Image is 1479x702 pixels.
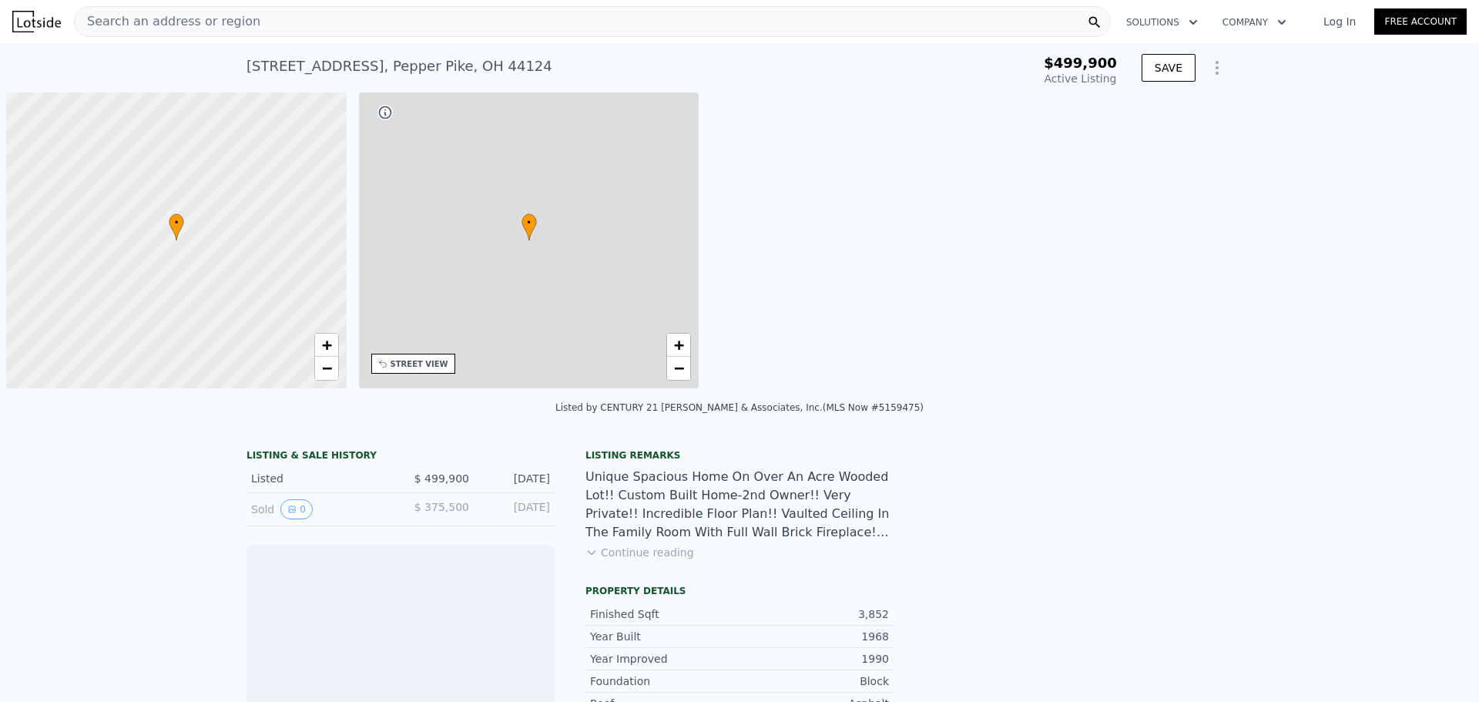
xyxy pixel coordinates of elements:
span: + [674,335,684,354]
a: Zoom out [315,357,338,380]
button: View historical data [280,499,313,519]
div: Foundation [590,673,739,689]
span: • [169,216,184,230]
div: • [522,213,537,240]
span: $ 499,900 [414,472,469,485]
div: Listed by CENTURY 21 [PERSON_NAME] & Associates, Inc. (MLS Now #5159475) [555,402,924,413]
button: SAVE [1142,54,1196,82]
div: 3,852 [739,606,889,622]
span: • [522,216,537,230]
div: [DATE] [481,471,550,486]
div: • [169,213,184,240]
a: Zoom out [667,357,690,380]
img: Lotside [12,11,61,32]
a: Zoom in [315,334,338,357]
div: Finished Sqft [590,606,739,622]
div: Year Built [590,629,739,644]
span: $ 375,500 [414,501,469,513]
div: Block [739,673,889,689]
div: Unique Spacious Home On Over An Acre Wooded Lot!! Custom Built Home-2nd Owner!! Very Private!! In... [585,468,894,542]
span: Active Listing [1045,72,1117,85]
span: $499,900 [1044,55,1117,71]
div: Listing remarks [585,449,894,462]
div: 1968 [739,629,889,644]
span: − [321,358,331,378]
a: Log In [1305,14,1374,29]
div: Year Improved [590,651,739,667]
a: Free Account [1374,8,1467,35]
span: − [674,358,684,378]
span: + [321,335,331,354]
div: [DATE] [481,499,550,519]
button: Show Options [1202,52,1232,83]
button: Solutions [1114,8,1210,36]
div: [STREET_ADDRESS] , Pepper Pike , OH 44124 [246,55,552,77]
div: STREET VIEW [391,358,448,370]
div: Sold [251,499,388,519]
div: LISTING & SALE HISTORY [246,449,555,465]
a: Zoom in [667,334,690,357]
div: Listed [251,471,388,486]
div: 1990 [739,651,889,667]
button: Continue reading [585,545,694,560]
button: Company [1210,8,1299,36]
div: Property details [585,585,894,597]
span: Search an address or region [75,12,260,31]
